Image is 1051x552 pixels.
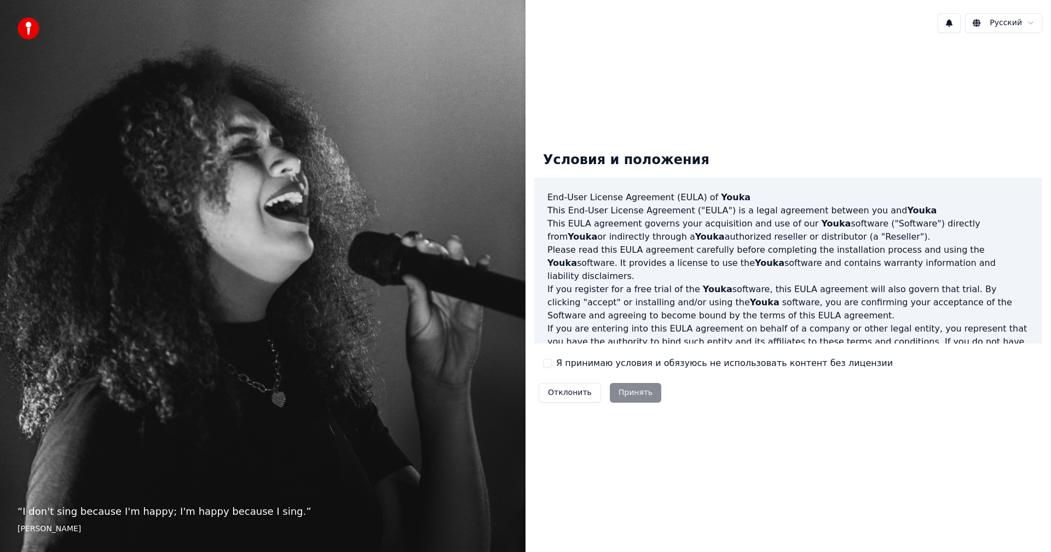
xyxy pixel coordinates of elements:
[907,205,937,216] span: Youka
[539,383,601,403] button: Отклонить
[534,143,718,178] div: Условия и положения
[547,204,1029,217] p: This End-User License Agreement ("EULA") is a legal agreement between you and
[821,218,851,229] span: Youka
[547,191,1029,204] h3: End-User License Agreement (EULA) of
[703,284,732,294] span: Youka
[18,18,39,39] img: youka
[547,322,1029,375] p: If you are entering into this EULA agreement on behalf of a company or other legal entity, you re...
[547,217,1029,243] p: This EULA agreement governs your acquisition and use of our software ("Software") directly from o...
[547,283,1029,322] p: If you register for a free trial of the software, this EULA agreement will also govern that trial...
[18,524,508,534] footer: [PERSON_NAME]
[695,231,725,242] span: Youka
[547,258,577,268] span: Youka
[556,357,893,370] label: Я принимаю условия и обязуюсь не использовать контент без лицензии
[18,504,508,519] p: “ I don't sing because I'm happy; I'm happy because I sing. ”
[750,297,779,307] span: Youka
[755,258,784,268] span: Youka
[721,192,750,202] span: Youka
[547,243,1029,283] p: Please read this EULA agreement carefully before completing the installation process and using th...
[568,231,597,242] span: Youka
